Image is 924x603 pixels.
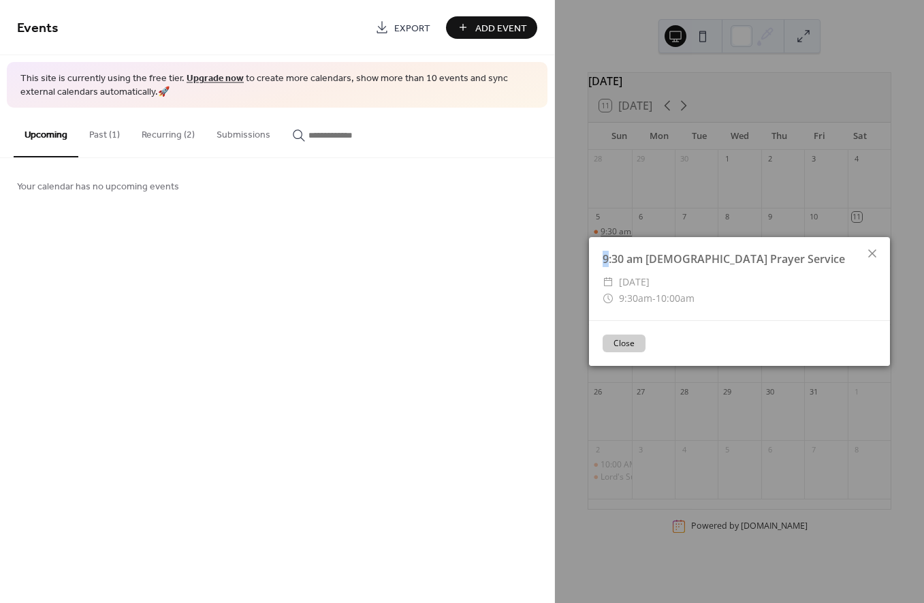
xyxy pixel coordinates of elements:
[475,21,527,35] span: Add Event
[656,292,695,305] span: 10:00am
[652,292,656,305] span: -
[603,274,614,290] div: ​
[17,180,179,194] span: Your calendar has no upcoming events
[17,15,59,42] span: Events
[187,69,244,88] a: Upgrade now
[14,108,78,157] button: Upcoming
[603,335,646,352] button: Close
[619,292,652,305] span: 9:30am
[394,21,430,35] span: Export
[131,108,206,156] button: Recurring (2)
[589,251,890,267] div: 9:30 am [DEMOGRAPHIC_DATA] Prayer Service
[603,290,614,307] div: ​
[619,274,650,290] span: [DATE]
[365,16,441,39] a: Export
[446,16,537,39] button: Add Event
[78,108,131,156] button: Past (1)
[20,72,534,99] span: This site is currently using the free tier. to create more calendars, show more than 10 events an...
[206,108,281,156] button: Submissions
